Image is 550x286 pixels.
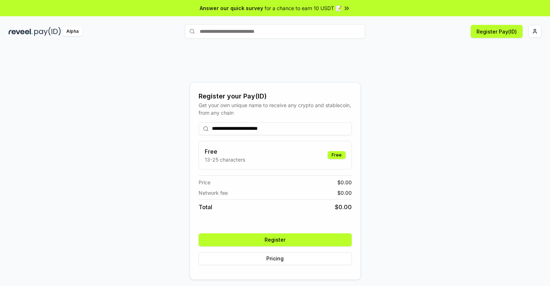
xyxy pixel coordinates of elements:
[205,147,245,156] h3: Free
[199,179,210,186] span: Price
[328,151,346,159] div: Free
[199,189,228,197] span: Network fee
[199,91,352,101] div: Register your Pay(ID)
[471,25,523,38] button: Register Pay(ID)
[199,101,352,116] div: Get your own unique name to receive any crypto and stablecoin, from any chain
[337,189,352,197] span: $ 0.00
[335,203,352,211] span: $ 0.00
[199,203,212,211] span: Total
[205,156,245,163] p: 13-25 characters
[34,27,61,36] img: pay_id
[62,27,83,36] div: Alpha
[199,252,352,265] button: Pricing
[200,4,263,12] span: Answer our quick survey
[9,27,33,36] img: reveel_dark
[265,4,342,12] span: for a chance to earn 10 USDT 📝
[337,179,352,186] span: $ 0.00
[199,233,352,246] button: Register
